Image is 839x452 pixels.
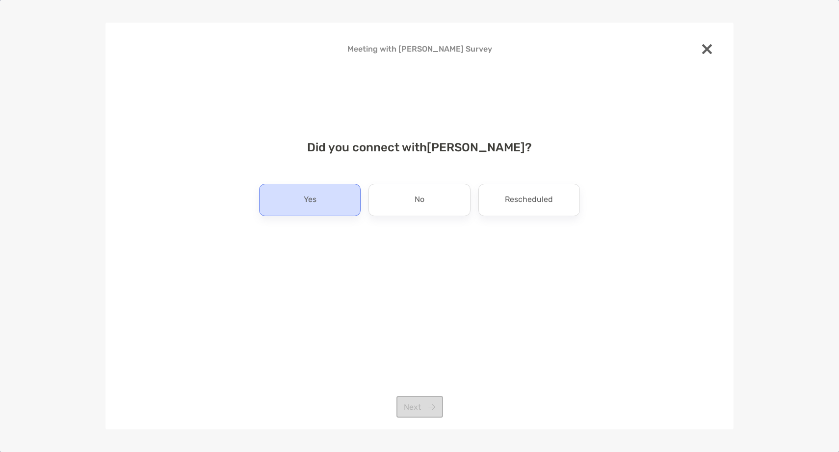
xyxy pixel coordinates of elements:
h4: Meeting with [PERSON_NAME] Survey [121,44,718,54]
img: close modal [702,44,712,54]
p: Yes [304,192,316,208]
p: Rescheduled [505,192,553,208]
p: No [415,192,424,208]
h4: Did you connect with [PERSON_NAME] ? [121,141,718,154]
